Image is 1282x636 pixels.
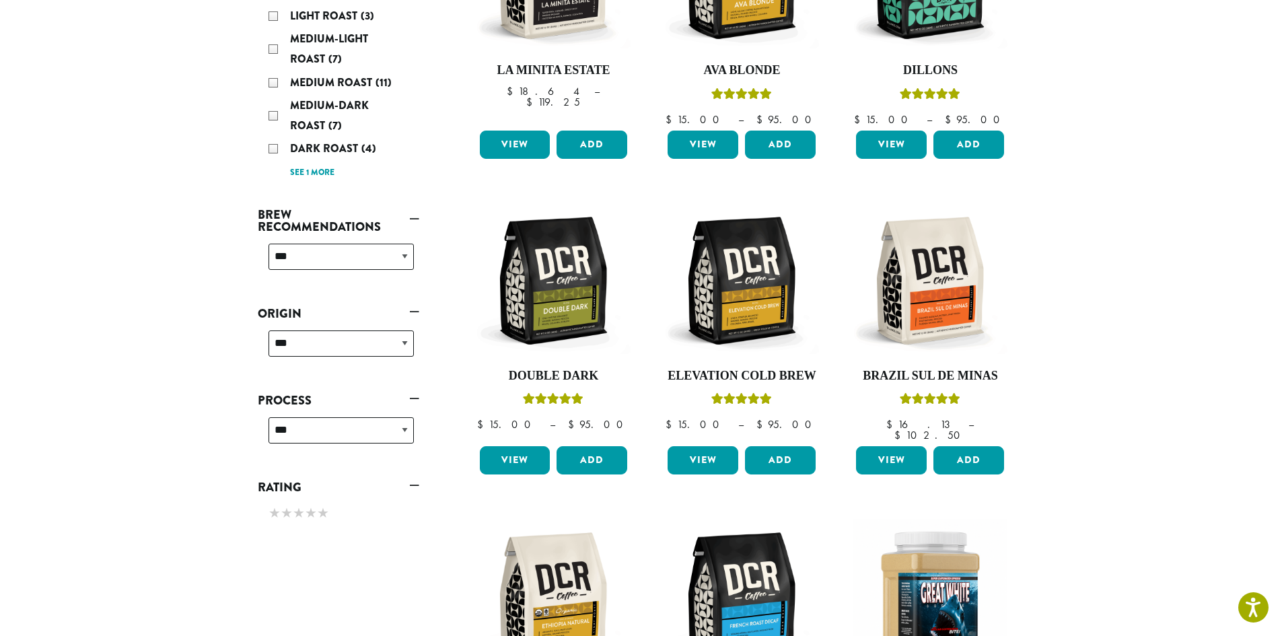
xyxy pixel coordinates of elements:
[886,417,956,431] bdi: 16.13
[745,446,816,474] button: Add
[894,428,906,442] span: $
[853,203,1007,358] img: DCR-12oz-Brazil-Sul-De-Minas-Stock-scaled.png
[361,8,374,24] span: (3)
[476,63,631,78] h4: La Minita Estate
[854,112,865,127] span: $
[258,412,419,460] div: Process
[269,503,281,523] span: ★
[477,417,489,431] span: $
[258,325,419,373] div: Origin
[853,203,1007,441] a: Brazil Sul De MinasRated 5.00 out of 5
[476,203,631,441] a: Double DarkRated 4.50 out of 5
[756,417,768,431] span: $
[568,417,579,431] span: $
[290,75,376,90] span: Medium Roast
[666,112,677,127] span: $
[507,84,518,98] span: $
[666,112,725,127] bdi: 15.00
[328,118,342,133] span: (7)
[361,141,376,156] span: (4)
[305,503,317,523] span: ★
[666,417,677,431] span: $
[317,503,329,523] span: ★
[557,446,627,474] button: Add
[711,391,772,411] div: Rated 5.00 out of 5
[927,112,932,127] span: –
[557,131,627,159] button: Add
[526,95,538,109] span: $
[293,503,305,523] span: ★
[933,131,1004,159] button: Add
[664,203,819,441] a: Elevation Cold BrewRated 5.00 out of 5
[290,31,368,67] span: Medium-Light Roast
[258,476,419,499] a: Rating
[258,389,419,412] a: Process
[476,369,631,384] h4: Double Dark
[523,391,583,411] div: Rated 4.50 out of 5
[664,203,819,358] img: DCR-12oz-Elevation-Cold-Brew-Stock-scaled.png
[854,112,914,127] bdi: 15.00
[290,166,334,180] a: See 1 more
[900,391,960,411] div: Rated 5.00 out of 5
[664,63,819,78] h4: Ava Blonde
[376,75,392,90] span: (11)
[526,95,580,109] bdi: 119.25
[894,428,966,442] bdi: 102.50
[666,417,725,431] bdi: 15.00
[968,417,974,431] span: –
[668,131,738,159] a: View
[756,417,818,431] bdi: 95.00
[476,203,631,358] img: DCR-12oz-Double-Dark-Stock-scaled.png
[568,417,629,431] bdi: 95.00
[945,112,956,127] span: $
[856,446,927,474] a: View
[945,112,1006,127] bdi: 95.00
[550,417,555,431] span: –
[507,84,581,98] bdi: 18.64
[900,86,960,106] div: Rated 5.00 out of 5
[738,112,744,127] span: –
[711,86,772,106] div: Rated 5.00 out of 5
[856,131,927,159] a: View
[258,1,419,187] div: Roast
[664,369,819,384] h4: Elevation Cold Brew
[668,446,738,474] a: View
[594,84,600,98] span: –
[281,503,293,523] span: ★
[756,112,768,127] span: $
[480,131,550,159] a: View
[886,417,898,431] span: $
[745,131,816,159] button: Add
[290,141,361,156] span: Dark Roast
[477,417,537,431] bdi: 15.00
[480,446,550,474] a: View
[853,369,1007,384] h4: Brazil Sul De Minas
[258,302,419,325] a: Origin
[258,499,419,530] div: Rating
[738,417,744,431] span: –
[933,446,1004,474] button: Add
[328,51,342,67] span: (7)
[258,203,419,238] a: Brew Recommendations
[290,8,361,24] span: Light Roast
[756,112,818,127] bdi: 95.00
[258,238,419,286] div: Brew Recommendations
[853,63,1007,78] h4: Dillons
[290,98,369,133] span: Medium-Dark Roast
